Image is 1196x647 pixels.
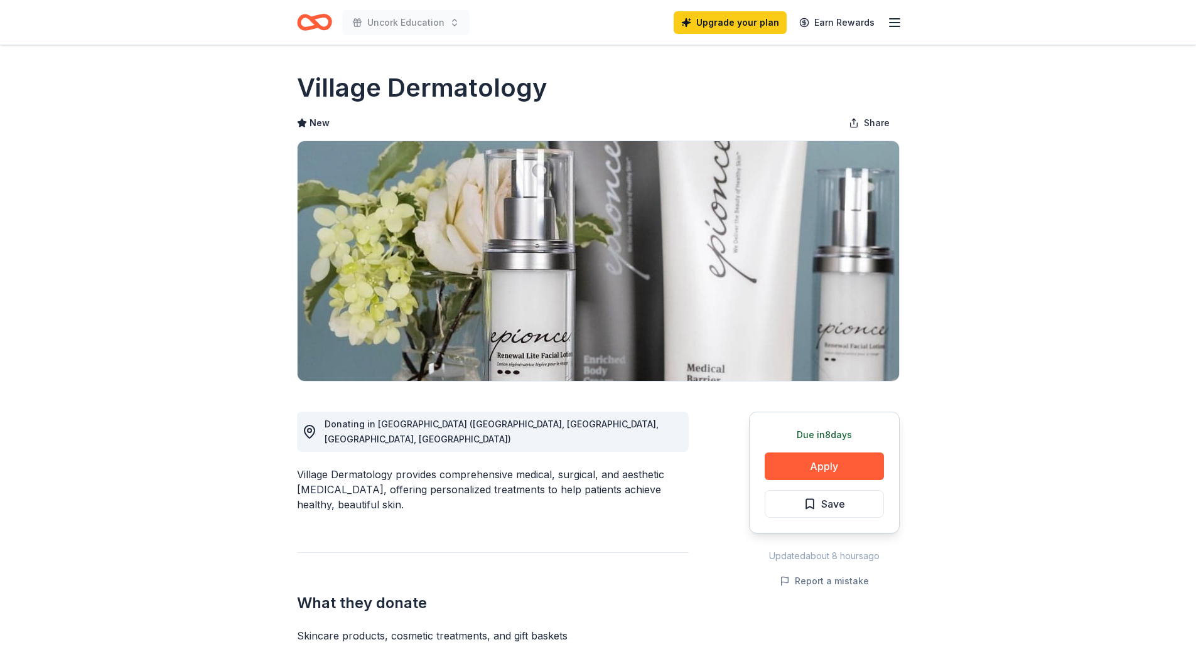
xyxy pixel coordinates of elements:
a: Home [297,8,332,37]
span: Donating in [GEOGRAPHIC_DATA] ([GEOGRAPHIC_DATA], [GEOGRAPHIC_DATA], [GEOGRAPHIC_DATA], [GEOGRAPH... [325,419,659,444]
div: Skincare products, cosmetic treatments, and gift baskets [297,628,689,643]
span: New [310,115,330,131]
span: Share [864,115,890,131]
h2: What they donate [297,593,689,613]
span: Uncork Education [367,15,444,30]
a: Upgrade your plan [674,11,787,34]
button: Apply [765,452,884,480]
button: Uncork Education [342,10,470,35]
img: Image for Village Dermatology [298,141,899,381]
div: Due in 8 days [765,427,884,442]
div: Village Dermatology provides comprehensive medical, surgical, and aesthetic [MEDICAL_DATA], offer... [297,467,689,512]
button: Share [839,110,900,136]
div: Updated about 8 hours ago [749,548,900,564]
h1: Village Dermatology [297,70,547,105]
span: Save [821,496,845,512]
a: Earn Rewards [792,11,882,34]
button: Save [765,490,884,518]
button: Report a mistake [780,574,869,589]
